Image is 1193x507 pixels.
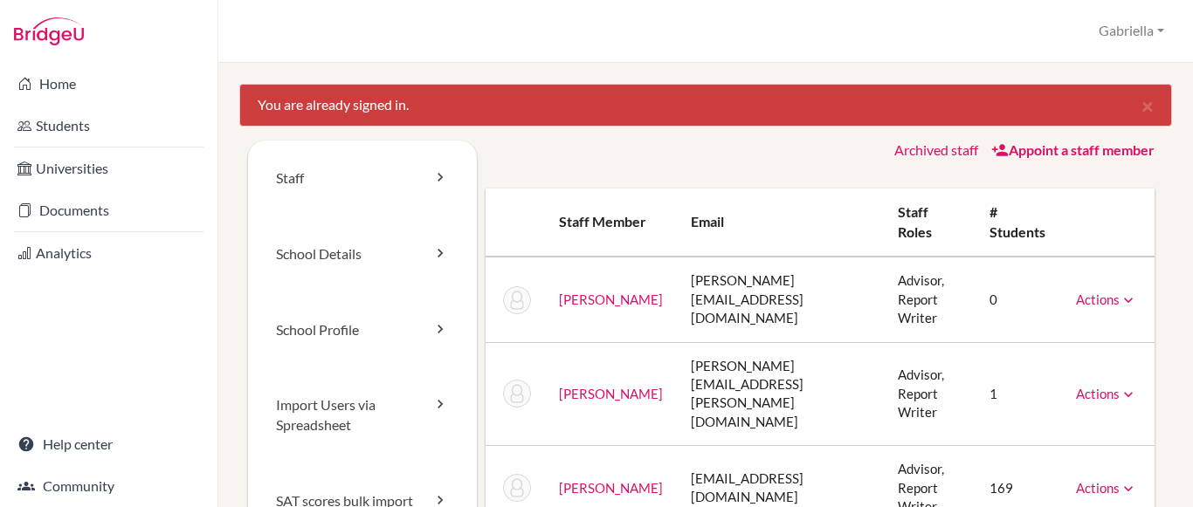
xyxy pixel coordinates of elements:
[248,216,477,292] a: School Details
[884,188,976,257] th: Staff roles
[3,66,214,101] a: Home
[3,469,214,504] a: Community
[503,474,531,502] img: Gabriella Sabbathini
[1124,85,1171,127] button: Close
[248,140,477,216] a: Staff
[894,141,978,158] a: Archived staff
[1076,291,1137,307] a: Actions
[559,291,663,307] a: [PERSON_NAME]
[248,367,477,463] a: Import Users via Spreadsheet
[503,286,531,314] img: Angela Darmadi
[1076,386,1137,401] a: Actions
[976,188,1062,257] th: # students
[559,386,663,401] a: [PERSON_NAME]
[503,380,531,408] img: Renata Palit
[884,342,976,446] td: Advisor, Report Writer
[3,151,214,186] a: Universities
[3,193,214,228] a: Documents
[559,480,663,496] a: [PERSON_NAME]
[1141,92,1154,118] span: ×
[239,84,1172,127] div: You are already signed in.
[1091,15,1172,47] button: Gabriella
[3,427,214,462] a: Help center
[3,108,214,143] a: Students
[3,236,214,271] a: Analytics
[248,292,477,368] a: School Profile
[991,141,1155,158] a: Appoint a staff member
[677,342,884,446] td: [PERSON_NAME][EMAIL_ADDRESS][PERSON_NAME][DOMAIN_NAME]
[884,257,976,342] td: Advisor, Report Writer
[14,17,84,45] img: Bridge-U
[976,257,1062,342] td: 0
[677,188,884,257] th: Email
[545,188,677,257] th: Staff member
[1076,480,1137,496] a: Actions
[976,342,1062,446] td: 1
[677,257,884,342] td: [PERSON_NAME][EMAIL_ADDRESS][DOMAIN_NAME]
